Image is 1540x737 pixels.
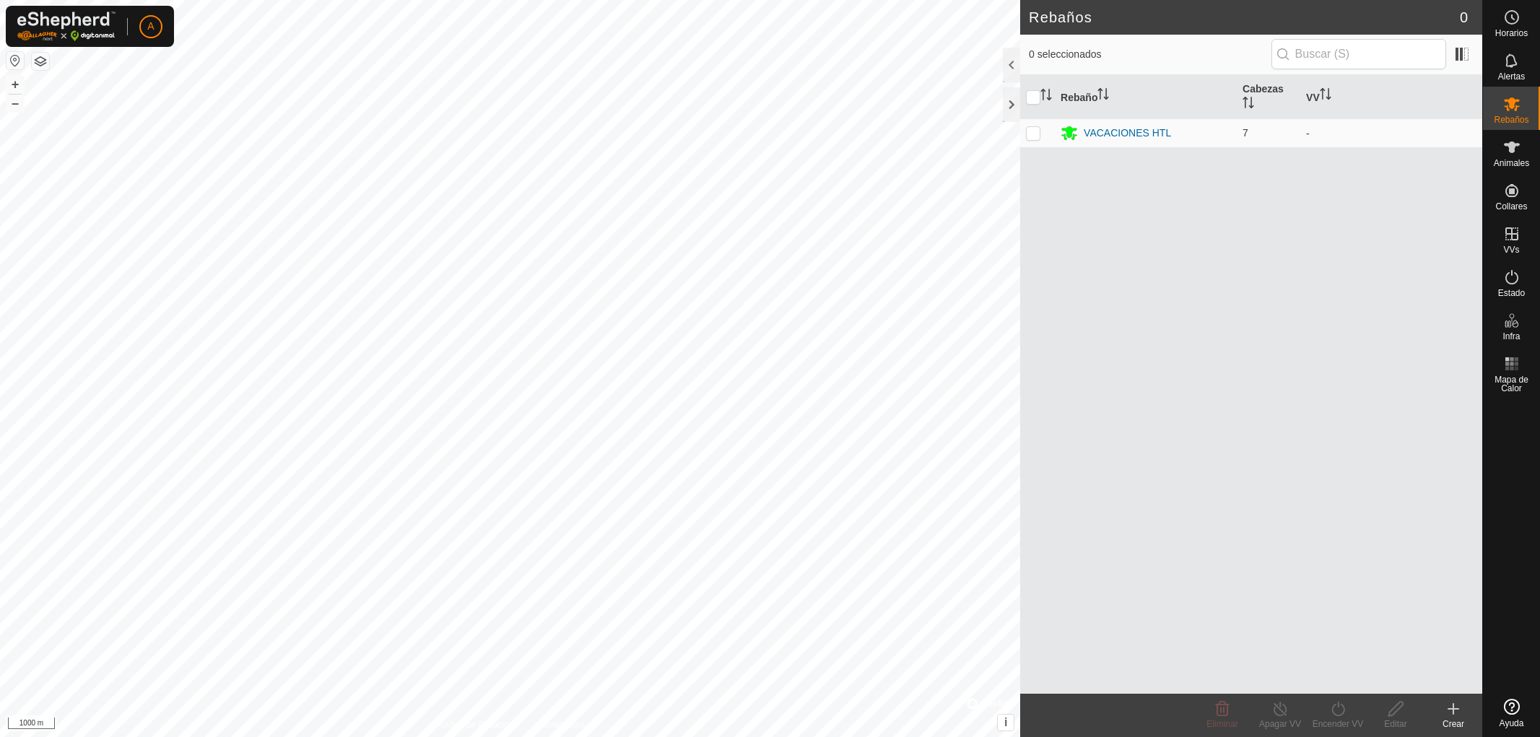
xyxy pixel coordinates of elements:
[1500,718,1524,728] font: Ayuda
[1495,28,1528,38] font: Horarios
[1243,83,1284,95] font: Cabezas
[1243,127,1248,139] font: 7
[1494,158,1529,168] font: Animales
[1097,90,1109,102] p-sorticon: Activar para ordenar
[6,52,24,69] button: Restablecer Mapa
[1004,716,1007,728] font: i
[1271,39,1446,69] input: Buscar (S)
[1061,91,1097,103] font: Rebaño
[12,95,19,110] font: –
[1029,48,1101,60] font: 0 seleccionados
[1029,9,1092,25] font: Rebaños
[1494,115,1528,125] font: Rebaños
[1495,201,1527,211] font: Collares
[147,20,154,32] font: A
[536,720,585,730] font: Contáctenos
[435,720,518,730] font: Política de Privacidad
[1498,71,1525,82] font: Alertas
[17,12,116,41] img: Logotipo de Gallagher
[6,95,24,112] button: –
[32,53,49,70] button: Capas del Mapa
[1040,91,1052,103] p-sorticon: Activar para ordenar
[536,718,585,731] a: Contáctenos
[1084,127,1171,139] font: VACACIONES HTL
[1259,719,1301,729] font: Apagar VV
[6,76,24,93] button: +
[1384,719,1406,729] font: Editar
[1313,719,1364,729] font: Encender VV
[1460,9,1468,25] font: 0
[1306,128,1310,139] font: -
[1502,331,1520,341] font: Infra
[1503,245,1519,255] font: VVs
[12,77,19,92] font: +
[1483,693,1540,733] a: Ayuda
[1495,375,1528,393] font: Mapa de Calor
[1498,288,1525,298] font: Estado
[1243,99,1254,110] p-sorticon: Activar para ordenar
[1206,719,1237,729] font: Eliminar
[1306,91,1320,103] font: VV
[998,715,1014,731] button: i
[1320,90,1331,102] p-sorticon: Activar para ordenar
[435,718,518,731] a: Política de Privacidad
[1443,719,1464,729] font: Crear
